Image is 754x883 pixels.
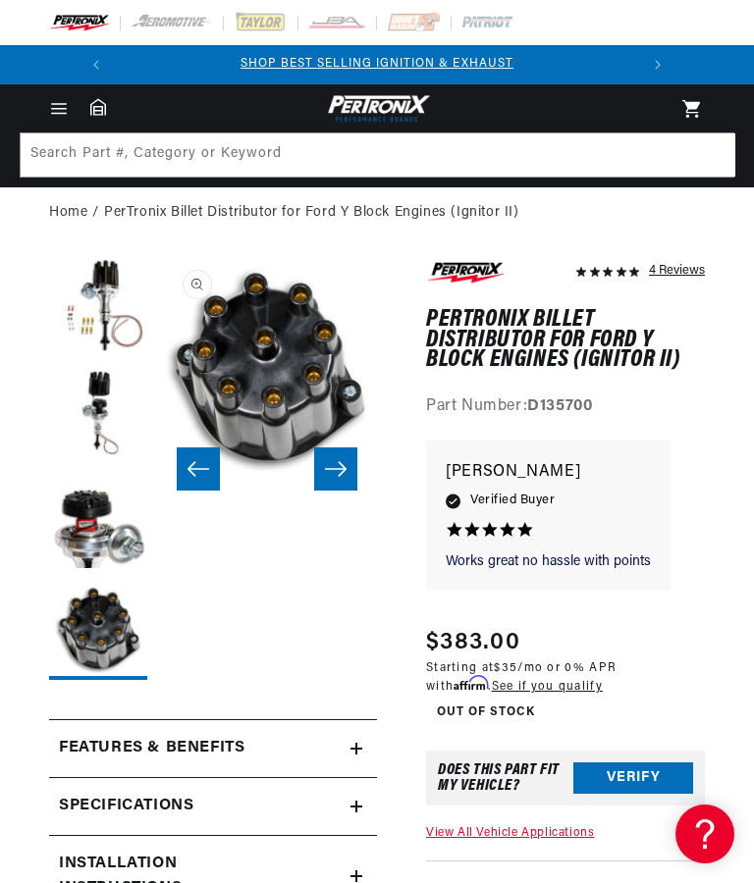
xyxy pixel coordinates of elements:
[426,625,520,660] span: $383.00
[426,660,705,696] p: Starting at /mo or 0% APR with .
[77,45,116,84] button: Translation missing: en.sections.announcements.previous_announcement
[314,447,357,491] button: Slide right
[49,720,377,777] summary: Features & Benefits
[323,92,431,125] img: Pertronix
[426,701,546,725] span: Out of Stock
[649,258,705,282] div: 4 Reviews
[37,98,81,120] summary: Menu
[177,447,220,491] button: Slide left
[426,310,705,370] h1: PerTronix Billet Distributor for Ford Y Block Engines (Ignitor II)
[492,681,603,693] a: See if you qualify - Learn more about Affirm Financing (opens in modal)
[116,55,638,74] div: Announcement
[49,202,87,224] a: Home
[470,490,555,511] span: Verified Buyer
[21,133,735,177] input: Search Part #, Category or Keyword
[59,794,193,819] h2: Specifications
[638,45,677,84] button: Translation missing: en.sections.announcements.next_announcement
[438,762,573,794] div: Does This part fit My vehicle?
[446,459,651,487] p: [PERSON_NAME]
[49,582,147,680] button: Load image 4 in gallery view
[494,662,517,674] span: $35
[690,133,733,177] button: Search Part #, Category or Keyword
[49,258,147,356] button: Load image 1 in gallery view
[49,366,147,464] button: Load image 2 in gallery view
[573,762,693,794] button: Verify
[241,58,513,70] a: SHOP BEST SELLING IGNITION & EXHAUST
[49,778,377,835] summary: Specifications
[527,398,592,414] strong: D135700
[446,552,651,572] p: Works great no hassle with points
[59,736,244,761] h2: Features & Benefits
[104,202,519,224] a: PerTronix Billet Distributor for Ford Y Block Engines (Ignitor II)
[49,202,705,224] nav: breadcrumbs
[90,98,106,116] a: Garage: 0 item(s)
[426,827,594,839] a: View All Vehicle Applications
[49,474,147,572] button: Load image 3 in gallery view
[454,676,488,691] span: Affirm
[426,394,705,420] div: Part Number:
[49,258,377,680] media-gallery: Gallery Viewer
[116,55,638,74] div: 1 of 2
